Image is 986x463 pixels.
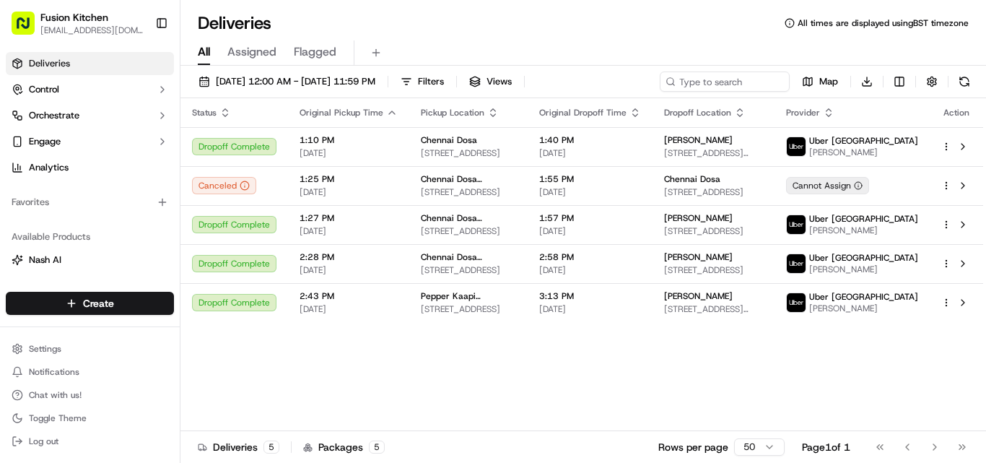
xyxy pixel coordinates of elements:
span: Chennai Dosa [664,173,720,185]
img: uber-new-logo.jpeg [787,215,806,234]
button: Map [795,72,845,92]
span: [PERSON_NAME] [664,134,733,146]
div: 5 [369,441,385,454]
span: [STREET_ADDRESS] [664,264,763,276]
span: 3:13 PM [539,290,641,302]
span: Engage [29,135,61,148]
a: Deliveries [6,52,174,75]
span: [STREET_ADDRESS] [421,264,516,276]
button: Create [6,292,174,315]
span: Filters [418,75,444,88]
span: [DATE] [300,147,398,159]
span: [STREET_ADDRESS] [421,225,516,237]
span: Toggle Theme [29,412,87,424]
span: [PERSON_NAME] [664,212,733,224]
input: Type to search [660,72,790,92]
span: [PERSON_NAME] [809,303,918,314]
span: Settings [29,343,61,355]
span: [PERSON_NAME] [664,251,733,263]
button: Notifications [6,362,174,382]
span: [PERSON_NAME] [809,225,918,236]
button: Cannot Assign [786,177,869,194]
span: [DATE] [539,147,641,159]
span: 2:28 PM [300,251,398,263]
button: [EMAIL_ADDRESS][DOMAIN_NAME] [40,25,144,36]
button: Views [463,72,518,92]
span: Pickup Location [421,107,484,118]
span: [STREET_ADDRESS] [421,147,516,159]
button: Orchestrate [6,104,174,127]
span: [DATE] [539,303,641,315]
span: Map [819,75,838,88]
span: [DATE] [300,225,398,237]
span: Chennai Dosa [421,134,477,146]
span: [DATE] [300,186,398,198]
span: 1:57 PM [539,212,641,224]
span: [DATE] 12:00 AM - [DATE] 11:59 PM [216,75,375,88]
span: Status [192,107,217,118]
span: 2:43 PM [300,290,398,302]
span: [STREET_ADDRESS] [664,225,763,237]
span: 1:55 PM [539,173,641,185]
div: Favorites [6,191,174,214]
button: Fleet [6,274,174,298]
span: 1:10 PM [300,134,398,146]
span: Chat with us! [29,389,82,401]
button: Toggle Theme [6,408,174,428]
span: [PERSON_NAME] [664,290,733,302]
span: All times are displayed using BST timezone [798,17,969,29]
button: Engage [6,130,174,153]
div: 5 [263,441,279,454]
span: Uber [GEOGRAPHIC_DATA] [809,291,918,303]
button: Chat with us! [6,385,174,405]
a: Fleet [12,280,168,293]
span: Notifications [29,366,79,378]
span: Original Dropoff Time [539,107,627,118]
h1: Deliveries [198,12,271,35]
span: Uber [GEOGRAPHIC_DATA] [809,252,918,264]
span: 1:40 PM [539,134,641,146]
button: Fusion Kitchen [40,10,108,25]
span: [PERSON_NAME] [809,147,918,158]
span: 1:27 PM [300,212,398,224]
span: Assigned [227,43,276,61]
span: 2:58 PM [539,251,641,263]
div: Packages [303,440,385,454]
button: Log out [6,431,174,451]
span: [STREET_ADDRESS] [664,186,763,198]
button: Settings [6,339,174,359]
button: Refresh [954,72,974,92]
span: All [198,43,210,61]
span: Nash AI [29,254,61,267]
a: Analytics [6,156,174,179]
span: [PERSON_NAME] [809,264,918,275]
p: Rows per page [658,440,728,454]
span: Chennai Dosa [GEOGRAPHIC_DATA] [421,251,516,263]
span: Fleet [29,280,50,293]
img: uber-new-logo.jpeg [787,137,806,156]
button: Control [6,78,174,101]
span: [STREET_ADDRESS][PERSON_NAME][PERSON_NAME] [664,147,763,159]
div: Deliveries [198,440,279,454]
span: [DATE] [539,264,641,276]
span: Provider [786,107,820,118]
div: Action [941,107,972,118]
span: 1:25 PM [300,173,398,185]
img: uber-new-logo.jpeg [787,293,806,312]
span: [STREET_ADDRESS] [421,303,516,315]
span: Original Pickup Time [300,107,383,118]
span: Log out [29,436,58,447]
a: Nash AI [12,254,168,267]
span: [DATE] [539,186,641,198]
button: Nash AI [6,248,174,272]
span: Analytics [29,161,69,174]
button: Canceled [192,177,256,194]
span: [STREET_ADDRESS] [421,186,516,198]
span: Uber [GEOGRAPHIC_DATA] [809,135,918,147]
button: Filters [394,72,450,92]
span: Dropoff Location [664,107,731,118]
